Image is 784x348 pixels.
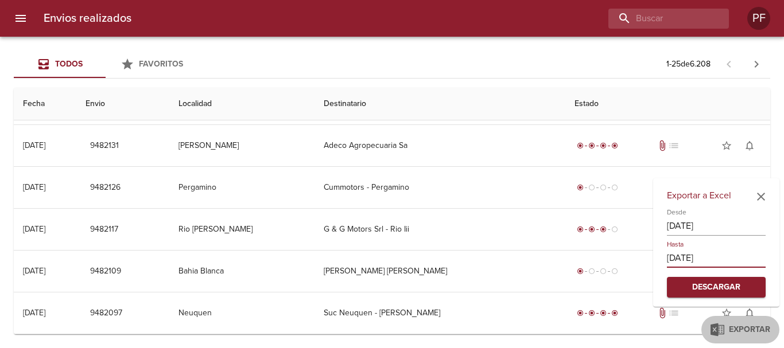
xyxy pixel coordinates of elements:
[667,241,684,248] label: Hasta
[14,50,197,78] div: Tabs Envios
[169,167,315,208] td: Pergamino
[315,167,565,208] td: Cummotors - Pergamino
[577,184,584,191] span: radio_button_checked
[23,308,45,318] div: [DATE]
[575,224,620,235] div: En viaje
[667,209,686,216] label: Desde
[668,307,680,319] span: No tiene pedido asociado
[169,251,315,292] td: Bahia Blanca
[315,88,565,120] th: Destinatario
[44,9,131,28] h6: Envios realizados
[744,307,755,319] span: notifications_none
[738,302,761,324] button: Activar notificaciones
[14,88,76,120] th: Fecha
[608,9,709,29] input: buscar
[575,265,620,277] div: Generado
[667,277,766,298] button: Descargar
[315,292,565,334] td: Suc Neuquen - [PERSON_NAME]
[588,226,595,233] span: radio_button_checked
[169,88,315,120] th: Localidad
[715,134,738,157] button: Agregar a favoritos
[715,58,743,69] span: Pagina anterior
[90,181,121,195] span: 9482126
[55,59,83,69] span: Todos
[76,88,169,120] th: Envio
[565,88,770,120] th: Estado
[23,266,45,276] div: [DATE]
[668,140,680,151] span: No tiene pedido asociado
[575,307,620,319] div: Entregado
[86,303,127,324] button: 9482097
[315,125,565,166] td: Adeco Agropecuaria Sa
[577,310,584,316] span: radio_button_checked
[600,226,607,233] span: radio_button_checked
[738,176,761,199] button: Activar notificaciones
[577,142,584,149] span: radio_button_checked
[721,307,732,319] span: star_border
[611,226,618,233] span: radio_button_unchecked
[600,310,607,316] span: radio_button_checked
[676,280,756,295] span: Descargar
[611,268,618,275] span: radio_button_unchecked
[90,264,121,279] span: 9482109
[23,224,45,234] div: [DATE]
[7,5,34,32] button: menu
[169,125,315,166] td: [PERSON_NAME]
[611,310,618,316] span: radio_button_checked
[86,219,123,240] button: 9482117
[90,139,119,153] span: 9482131
[738,134,761,157] button: Activar notificaciones
[657,307,668,319] span: Tiene documentos adjuntos
[747,7,770,30] div: PF
[588,268,595,275] span: radio_button_unchecked
[744,140,755,151] span: notifications_none
[721,140,732,151] span: star_border
[715,302,738,324] button: Agregar a favoritos
[139,59,183,69] span: Favoritos
[600,142,607,149] span: radio_button_checked
[575,140,620,151] div: Entregado
[667,187,766,204] h6: Exportar a Excel
[611,184,618,191] span: radio_button_unchecked
[90,222,118,237] span: 9482117
[600,184,607,191] span: radio_button_unchecked
[588,184,595,191] span: radio_button_unchecked
[588,142,595,149] span: radio_button_checked
[90,306,122,320] span: 9482097
[747,7,770,30] div: Abrir información de usuario
[23,140,45,150] div: [DATE]
[169,292,315,334] td: Neuquen
[657,140,668,151] span: Tiene documentos adjuntos
[600,268,607,275] span: radio_button_unchecked
[86,177,125,198] button: 9482126
[588,310,595,316] span: radio_button_checked
[23,182,45,192] div: [DATE]
[86,135,123,157] button: 9482131
[611,142,618,149] span: radio_button_checked
[86,261,126,282] button: 9482109
[577,226,584,233] span: radio_button_checked
[315,209,565,250] td: G & G Motors Srl - Rio Iii
[169,209,315,250] td: Rio [PERSON_NAME]
[575,182,620,193] div: Generado
[577,268,584,275] span: radio_button_checked
[666,58,711,70] p: 1 - 25 de 6.208
[715,176,738,199] button: Agregar a favoritos
[743,50,770,78] span: Pagina siguiente
[315,251,565,292] td: [PERSON_NAME] [PERSON_NAME]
